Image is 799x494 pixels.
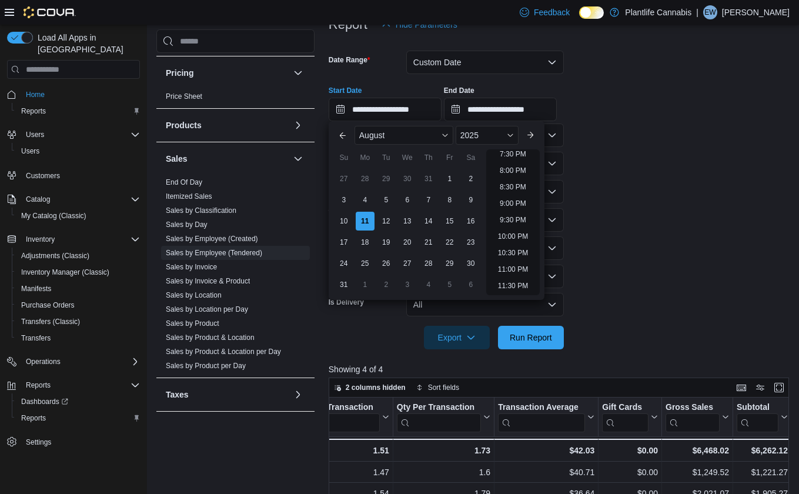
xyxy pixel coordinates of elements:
div: $0.00 [602,443,658,458]
button: Open list of options [547,215,557,225]
span: 2 columns hidden [346,383,406,392]
div: day-21 [419,233,438,252]
span: Reports [21,413,46,423]
button: Adjustments (Classic) [12,248,145,264]
div: 1.73 [397,443,490,458]
span: 2025 [460,131,479,140]
div: $42.03 [498,443,594,458]
a: Sales by Location per Day [166,305,248,313]
a: Sales by Location [166,291,222,299]
div: Qty Per Transaction [397,402,481,413]
button: Reports [21,378,55,392]
h3: Sales [166,153,188,165]
a: Customers [21,169,65,183]
button: Manifests [12,281,145,297]
div: day-31 [335,275,353,294]
p: Showing 4 of 4 [329,363,794,375]
button: Operations [21,355,65,369]
div: day-10 [335,212,353,231]
div: Button. Open the month selector. August is currently selected. [355,126,453,145]
div: day-27 [335,169,353,188]
div: Button. Open the year selector. 2025 is currently selected. [456,126,519,145]
h3: Pricing [166,67,193,79]
button: Transfers (Classic) [12,313,145,330]
button: Users [12,143,145,159]
a: Settings [21,435,56,449]
button: Sort fields [412,380,464,395]
div: We [398,148,417,167]
div: $6,468.02 [666,443,729,458]
span: Purchase Orders [16,298,140,312]
button: Open list of options [547,159,557,168]
span: Sales by Product [166,319,219,328]
div: day-25 [356,254,375,273]
div: day-17 [335,233,353,252]
span: Sales by Product & Location per Day [166,347,281,356]
li: 7:30 PM [495,147,531,161]
span: Adjustments (Classic) [16,249,140,263]
button: Inventory [21,232,59,246]
span: Sales by Location per Day [166,305,248,314]
button: Display options [753,380,767,395]
img: Cova [24,6,76,18]
span: EW [704,5,716,19]
span: Inventory [21,232,140,246]
a: Adjustments (Classic) [16,249,94,263]
span: Reports [26,380,51,390]
div: day-2 [377,275,396,294]
div: Fr [440,148,459,167]
div: Gift Cards [602,402,648,413]
span: Run Report [510,332,552,343]
div: Emma Wilson [703,5,717,19]
button: Qty Per Transaction [397,402,490,432]
span: Sales by Classification [166,206,236,215]
span: Settings [26,438,51,447]
button: Catalog [2,191,145,208]
a: Home [21,88,49,102]
span: Users [21,146,39,156]
span: Dashboards [16,395,140,409]
div: day-1 [440,169,459,188]
button: Gift Cards [602,402,658,432]
div: day-30 [462,254,480,273]
div: Subtotal [737,402,778,432]
span: Users [26,130,44,139]
li: 10:30 PM [493,246,533,260]
div: day-9 [462,191,480,209]
p: Plantlife Cannabis [625,5,691,19]
nav: Complex example [7,81,140,481]
button: Sales [291,152,305,166]
div: $40.71 [498,465,594,479]
div: Tu [377,148,396,167]
span: Manifests [21,284,51,293]
a: Sales by Product [166,319,219,328]
div: Items Per Transaction [287,402,380,432]
span: Catalog [26,195,50,204]
button: Sales [166,153,289,165]
label: Is Delivery [329,298,364,307]
button: Home [2,86,145,103]
div: Transaction Average [498,402,585,432]
div: day-3 [398,275,417,294]
div: day-16 [462,212,480,231]
span: Transfers (Classic) [21,317,80,326]
label: Start Date [329,86,362,95]
button: Users [2,126,145,143]
div: $1,249.52 [666,465,729,479]
a: Sales by Invoice & Product [166,277,250,285]
button: Enter fullscreen [772,380,786,395]
label: End Date [444,86,474,95]
div: $0.00 [602,465,658,479]
span: Transfers [21,333,51,343]
a: Sales by Day [166,221,208,229]
div: August, 2025 [333,168,482,295]
div: day-1 [356,275,375,294]
div: day-2 [462,169,480,188]
a: Sales by Product & Location [166,333,255,342]
button: Gross Sales [666,402,729,432]
div: day-4 [356,191,375,209]
button: Taxes [291,388,305,402]
div: day-27 [398,254,417,273]
div: day-5 [377,191,396,209]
